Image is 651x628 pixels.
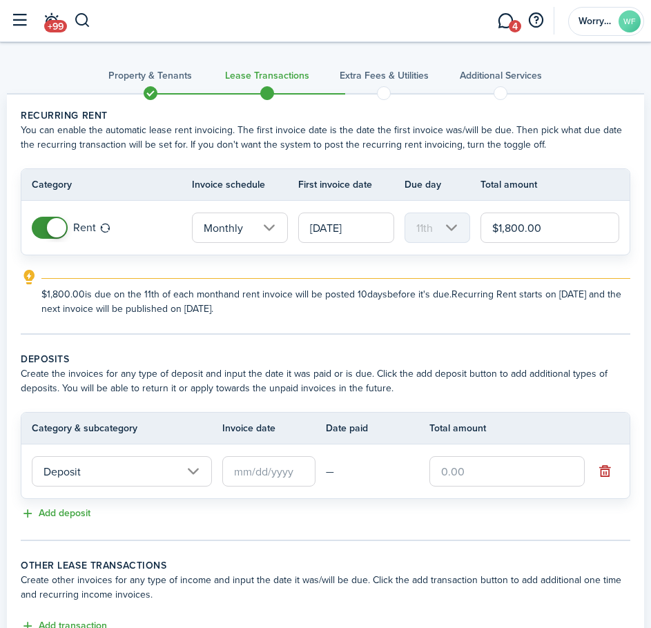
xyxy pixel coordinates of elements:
[222,456,315,487] input: mm/dd/yyyy
[6,8,32,34] button: Open sidebar
[38,4,64,38] a: Notifications
[21,366,630,395] wizard-step-header-description: Create the invoices for any type of deposit and input the date it was paid or is due. Click the a...
[480,177,630,192] th: Total amount
[21,421,222,435] th: Category & subcategory
[21,269,38,286] i: outline
[192,177,298,192] th: Invoice schedule
[405,177,480,192] th: Due day
[21,123,630,152] wizard-step-header-description: You can enable the automatic lease rent invoicing. The first invoice date is the date the first i...
[21,573,630,602] wizard-step-header-description: Create other invoices for any type of income and input the date it was/will be due. Click the add...
[41,287,630,316] explanation-description: $1,800.00 is due on the 11th of each month and rent invoice will be posted 10 days before it's du...
[429,421,595,435] th: Total amount
[21,506,90,522] button: Add deposit
[108,68,192,83] h3: Property & Tenants
[74,9,91,32] button: Search
[595,462,614,481] button: Remove deposit
[492,4,518,38] a: Messaging
[222,421,326,435] th: Invoice date
[21,558,630,573] wizard-step-header-title: Other lease transactions
[619,10,641,32] avatar-text: WF
[340,68,429,83] h3: Extra fees & Utilities
[21,352,630,366] wizard-step-header-title: Deposits
[21,108,630,123] wizard-step-header-title: Recurring rent
[326,461,429,482] td: —
[298,177,405,192] th: First invoice date
[298,213,394,243] input: mm/dd/yyyy
[326,421,429,435] th: Date paid
[509,20,521,32] span: 4
[225,68,309,83] h3: Lease Transactions
[480,213,619,243] input: 0.00
[44,20,67,32] span: +99
[429,456,585,487] input: 0.00
[524,9,547,32] button: Open resource center
[460,68,542,83] h3: Additional Services
[21,177,192,192] th: Category
[579,17,613,26] span: Worry Free Rentals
